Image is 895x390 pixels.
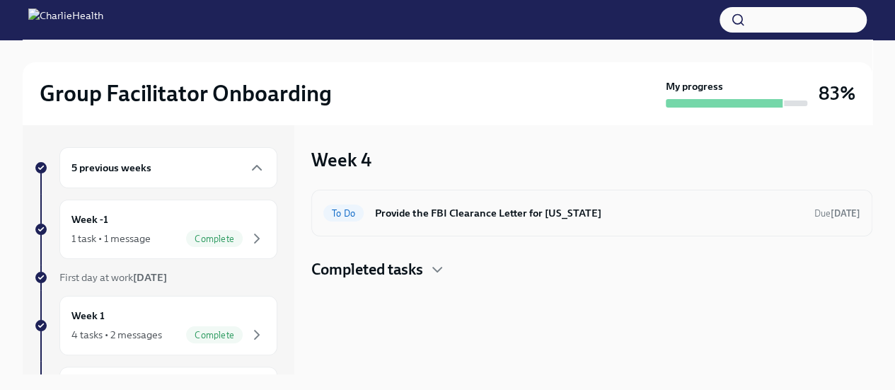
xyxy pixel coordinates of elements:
h3: 83% [819,81,855,106]
span: To Do [323,208,364,219]
strong: My progress [666,79,723,93]
h3: Week 4 [311,147,371,173]
span: Complete [186,330,243,340]
h4: Completed tasks [311,259,423,280]
h6: Week -1 [71,212,108,227]
a: To DoProvide the FBI Clearance Letter for [US_STATE]Due[DATE] [323,202,860,224]
a: Week 14 tasks • 2 messagesComplete [34,296,277,355]
h6: Provide the FBI Clearance Letter for [US_STATE] [375,205,803,221]
span: September 2nd, 2025 10:00 [814,207,860,220]
span: Complete [186,234,243,244]
img: CharlieHealth [28,8,103,31]
a: First day at work[DATE] [34,270,277,285]
div: Completed tasks [311,259,872,280]
span: Due [814,208,860,219]
h6: Week 1 [71,308,105,323]
span: First day at work [59,271,167,284]
strong: [DATE] [831,208,860,219]
a: Week -11 task • 1 messageComplete [34,200,277,259]
h2: Group Facilitator Onboarding [40,79,332,108]
div: 4 tasks • 2 messages [71,328,162,342]
div: 1 task • 1 message [71,231,151,246]
h6: 5 previous weeks [71,160,151,176]
strong: [DATE] [133,271,167,284]
div: 5 previous weeks [59,147,277,188]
